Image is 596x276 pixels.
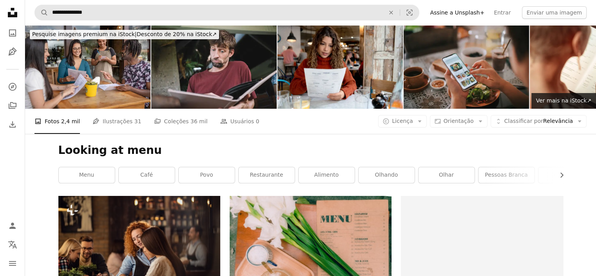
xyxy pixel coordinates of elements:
span: Ver mais na iStock ↗ [536,97,591,104]
a: Explorar [5,79,20,95]
span: Desconto de 20% na iStock ↗ [32,31,217,37]
a: povo [179,167,235,183]
a: restaurante [239,167,295,183]
img: Amigos sorridentes dando um pedido a um garçom enquanto estão sentados no café da calçada [25,25,150,109]
form: Pesquise conteúdo visual em todo o site [34,5,419,20]
span: Pesquise imagens premium na iStock | [32,31,137,37]
button: Licença [378,115,426,128]
button: Orientação [430,115,487,128]
a: Entrar / Cadastrar-se [5,218,20,234]
a: Histórico de downloads [5,117,20,132]
a: Ver mais na iStock↗ [531,93,596,109]
button: Idioma [5,237,20,252]
a: café [119,167,175,183]
a: Pesquise imagens premium na iStock|Desconto de 20% na iStock↗ [25,25,224,44]
span: Classificar por [504,118,543,124]
button: Menu [5,256,20,271]
a: Entrar [489,6,515,19]
img: Jovem escolhendo refeição do cardápio no café [151,25,277,109]
a: garotum [538,167,594,183]
span: Licença [392,118,413,124]
a: Fotos [5,25,20,41]
img: alta vista de ângulo mão da mulher chinesa em aplicativo móvel para entrega de comida on-line dur... [404,25,529,109]
span: 31 [134,117,141,126]
a: Assine a Unsplash+ [426,6,489,19]
span: Relevância [504,117,573,125]
span: 36 mil [190,117,208,126]
a: Coleções 36 mil [154,109,208,134]
a: olhar [418,167,475,183]
button: Classificar porRelevância [491,115,587,128]
a: Usuários 0 [220,109,259,134]
a: pessoas branca [478,167,534,183]
a: um menu e uma bebida sobre uma mesa [230,250,391,258]
img: Mulher em um restaurante que lê o menu [277,25,403,109]
a: Início — Unsplash [5,5,20,22]
button: Limpar [382,5,400,20]
a: Jovem garçonete ajudando uma mulher a escolher o pedido de um menu em um bar. [58,246,220,253]
button: Pesquisa visual [400,5,419,20]
span: Orientação [444,118,474,124]
a: Coleções [5,98,20,113]
h1: Looking at menu [58,143,563,157]
a: alimento [299,167,355,183]
button: Enviar uma imagem [522,6,587,19]
button: Pesquise na Unsplash [35,5,48,20]
button: rolar lista para a direita [554,167,563,183]
span: 0 [256,117,259,126]
a: menu [59,167,115,183]
a: Ilustrações 31 [92,109,141,134]
a: Ilustrações [5,44,20,60]
a: Olhando [359,167,415,183]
